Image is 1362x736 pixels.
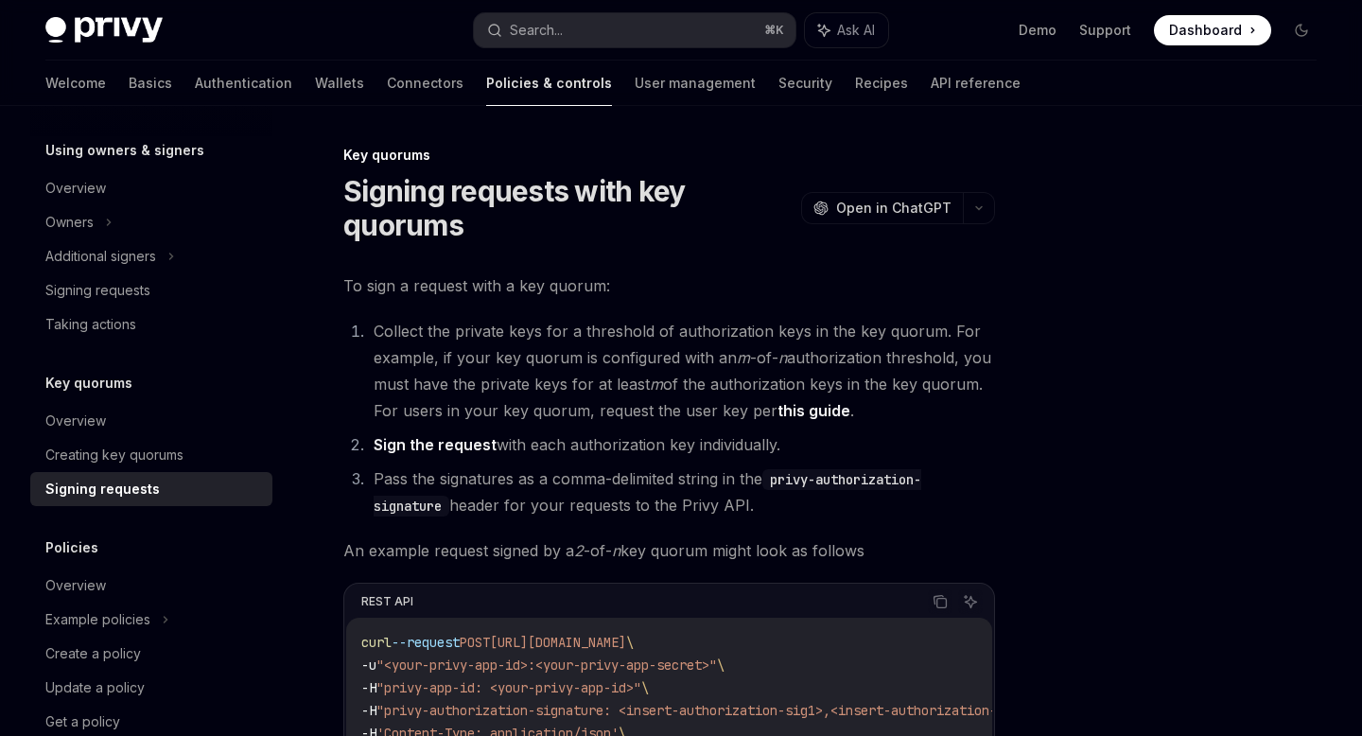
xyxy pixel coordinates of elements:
span: To sign a request with a key quorum: [343,272,995,299]
div: Update a policy [45,676,145,699]
div: Signing requests [45,279,150,302]
span: \ [717,657,725,674]
a: Connectors [387,61,463,106]
a: Sign the request [374,435,497,455]
button: Ask AI [805,13,888,47]
a: Create a policy [30,637,272,671]
a: Support [1079,21,1131,40]
a: Update a policy [30,671,272,705]
span: POST [460,634,490,651]
span: "privy-app-id: <your-privy-app-id>" [376,679,641,696]
a: Overview [30,569,272,603]
a: Policies & controls [486,61,612,106]
button: Search...⌘K [474,13,794,47]
a: this guide [777,401,850,421]
span: --request [392,634,460,651]
em: 2 [574,541,584,560]
a: User management [635,61,756,106]
span: Ask AI [837,21,875,40]
em: n [778,348,787,367]
a: Welcome [45,61,106,106]
button: Copy the contents from the code block [928,589,952,614]
div: Overview [45,574,106,597]
div: Search... [510,19,563,42]
span: "privy-authorization-signature: <insert-authorization-sig1>,<insert-authorization-sig2>" [376,702,1042,719]
em: m [737,348,750,367]
span: Open in ChatGPT [836,199,952,218]
a: Taking actions [30,307,272,342]
div: Overview [45,410,106,432]
span: [URL][DOMAIN_NAME] [490,634,626,651]
div: Additional signers [45,245,156,268]
span: -H [361,679,376,696]
h1: Signing requests with key quorums [343,174,794,242]
a: Basics [129,61,172,106]
span: \ [626,634,634,651]
h5: Policies [45,536,98,559]
a: Signing requests [30,273,272,307]
div: Creating key quorums [45,444,183,466]
span: Dashboard [1169,21,1242,40]
span: "<your-privy-app-id>:<your-privy-app-secret>" [376,657,717,674]
li: Collect the private keys for a threshold of authorization keys in the key quorum. For example, if... [368,318,995,424]
div: Example policies [45,608,150,631]
div: REST API [361,589,413,614]
a: API reference [931,61,1021,106]
a: Creating key quorums [30,438,272,472]
a: Overview [30,404,272,438]
div: Overview [45,177,106,200]
div: Key quorums [343,146,995,165]
div: Create a policy [45,642,141,665]
img: dark logo [45,17,163,44]
li: Pass the signatures as a comma-delimited string in the header for your requests to the Privy API. [368,465,995,518]
div: Get a policy [45,710,120,733]
button: Ask AI [958,589,983,614]
a: Authentication [195,61,292,106]
a: Wallets [315,61,364,106]
em: m [650,375,663,394]
a: Signing requests [30,472,272,506]
span: An example request signed by a -of- key quorum might look as follows [343,537,995,564]
em: n [612,541,620,560]
a: Security [778,61,832,106]
a: Recipes [855,61,908,106]
span: ⌘ K [764,23,784,38]
h5: Using owners & signers [45,139,204,162]
span: \ [641,679,649,696]
button: Open in ChatGPT [801,192,963,224]
li: with each authorization key individually. [368,431,995,458]
div: Taking actions [45,313,136,336]
h5: Key quorums [45,372,132,394]
a: Dashboard [1154,15,1271,45]
span: -H [361,702,376,719]
div: Owners [45,211,94,234]
button: Toggle dark mode [1286,15,1317,45]
a: Demo [1019,21,1056,40]
span: -u [361,657,376,674]
div: Signing requests [45,478,160,500]
span: curl [361,634,392,651]
a: Overview [30,171,272,205]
